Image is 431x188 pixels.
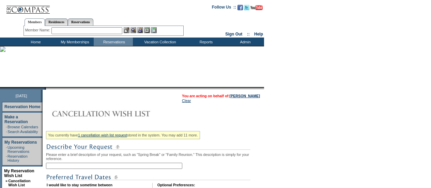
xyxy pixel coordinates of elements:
[16,94,27,98] span: [DATE]
[237,7,243,11] a: Become our fan on Facebook
[237,5,243,10] img: Become our fan on Facebook
[47,183,112,187] b: I would like to stay sometime between
[7,154,28,162] a: Reservation History
[250,7,263,11] a: Subscribe to our YouTube Channel
[4,140,37,145] a: My Reservations
[151,27,157,33] img: b_calculator.gif
[4,104,40,109] a: Reservation Home
[244,7,249,11] a: Follow us on Twitter
[46,131,200,139] div: You currently have stored in the system. You may add 11 more.
[230,94,260,98] a: [PERSON_NAME]
[25,18,45,26] a: Members
[45,18,68,26] a: Residences
[133,38,186,46] td: Vacation Collection
[182,99,191,103] a: Clear
[6,130,7,134] td: ·
[6,145,7,154] td: ·
[124,27,129,33] img: b_edit.gif
[244,5,249,10] img: Follow us on Twitter
[182,94,260,98] span: You are acting on behalf of:
[4,115,28,124] a: Make a Reservation
[254,32,263,37] a: Help
[212,4,236,12] td: Follow Us ::
[7,125,38,129] a: Browse Calendars
[25,27,51,33] div: Member Name:
[7,130,38,134] a: Search Availability
[46,107,182,120] img: Cancellation Wish List
[4,169,34,178] a: My Reservation Wish List
[6,125,7,129] td: ·
[225,32,242,37] a: Sign Out
[157,183,195,187] b: Optional Preferences:
[6,154,7,162] td: ·
[55,38,94,46] td: My Memberships
[250,5,263,10] img: Subscribe to our YouTube Channel
[225,38,264,46] td: Admin
[46,87,47,90] img: blank.gif
[7,145,29,154] a: Upcoming Reservations
[247,32,250,37] span: ::
[78,133,127,137] a: 1 cancellation wish list request
[137,27,143,33] img: Impersonate
[94,38,133,46] td: Reservations
[5,179,7,183] b: »
[130,27,136,33] img: View
[186,38,225,46] td: Reports
[144,27,150,33] img: Reservations
[68,18,93,26] a: Reservations
[44,87,46,90] img: promoShadowLeftCorner.gif
[15,38,55,46] td: Home
[8,179,30,187] a: Cancellation Wish List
